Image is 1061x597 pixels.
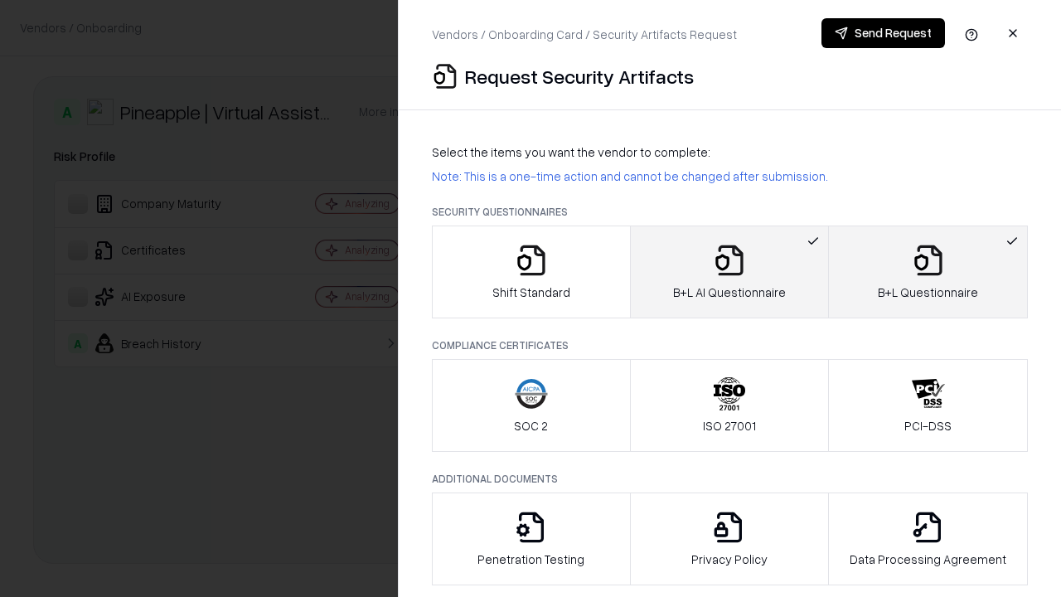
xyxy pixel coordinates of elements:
[432,26,737,43] p: Vendors / Onboarding Card / Security Artifacts Request
[432,359,631,452] button: SOC 2
[630,359,830,452] button: ISO 27001
[821,18,945,48] button: Send Request
[432,143,1028,161] p: Select the items you want the vendor to complete:
[432,338,1028,352] p: Compliance Certificates
[850,551,1006,568] p: Data Processing Agreement
[465,63,694,90] p: Request Security Artifacts
[432,472,1028,486] p: Additional Documents
[828,226,1028,318] button: B+L Questionnaire
[432,226,631,318] button: Shift Standard
[904,417,952,434] p: PCI-DSS
[673,284,786,301] p: B+L AI Questionnaire
[703,417,756,434] p: ISO 27001
[878,284,978,301] p: B+L Questionnaire
[477,551,584,568] p: Penetration Testing
[492,284,570,301] p: Shift Standard
[432,205,1028,219] p: Security Questionnaires
[630,493,830,585] button: Privacy Policy
[828,359,1028,452] button: PCI-DSS
[432,493,631,585] button: Penetration Testing
[828,493,1028,585] button: Data Processing Agreement
[630,226,830,318] button: B+L AI Questionnaire
[514,417,548,434] p: SOC 2
[691,551,768,568] p: Privacy Policy
[432,167,1028,185] p: Note: This is a one-time action and cannot be changed after submission.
